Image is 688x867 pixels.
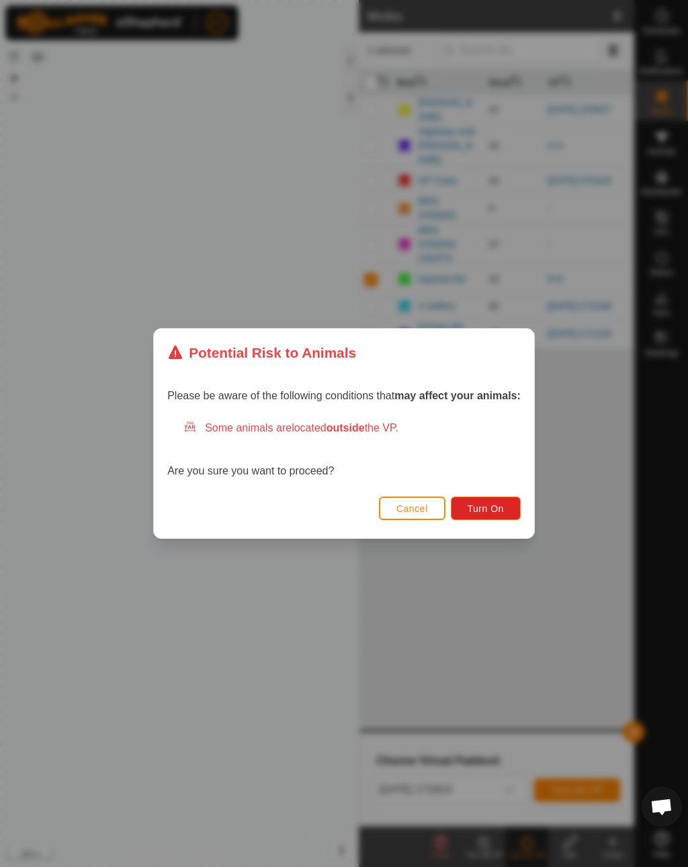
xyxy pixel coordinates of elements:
span: Cancel [396,503,428,514]
strong: may affect your animals: [394,390,521,401]
span: located the VP. [292,422,398,433]
div: Potential Risk to Animals [167,342,356,363]
button: Turn On [451,497,521,520]
div: Open chat [642,786,682,827]
strong: outside [327,422,365,433]
button: Cancel [379,497,445,520]
div: Are you sure you want to proceed? [167,420,521,479]
span: Turn On [468,503,504,514]
div: Some animals are [183,420,521,436]
span: Please be aware of the following conditions that [167,390,521,401]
